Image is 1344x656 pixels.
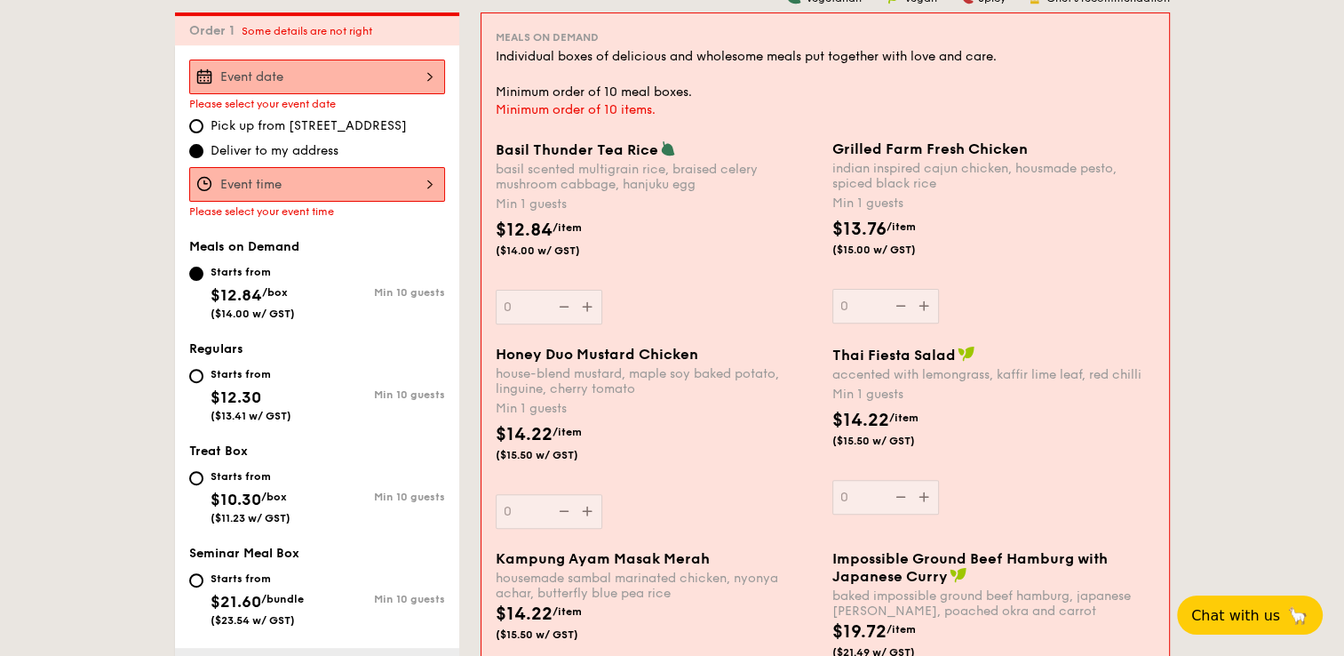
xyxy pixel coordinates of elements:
span: Treat Box [189,444,248,459]
input: Event date [189,60,445,94]
span: ($23.54 w/ GST) [211,614,295,627]
input: Starts from$12.30($13.41 w/ GST)Min 10 guests [189,369,203,383]
span: Order 1 [189,23,242,38]
img: icon-vegetarian.fe4039eb.svg [660,140,676,156]
span: /item [553,426,582,438]
span: Chat with us [1191,607,1280,624]
input: Starts from$10.30/box($11.23 w/ GST)Min 10 guests [189,471,203,485]
span: $10.30 [211,490,261,509]
span: $19.72 [832,621,887,643]
span: $12.84 [211,285,262,305]
div: Min 1 guests [832,386,1155,404]
span: /item [887,220,916,233]
span: ($15.50 w/ GST) [832,434,953,448]
div: Starts from [211,367,291,381]
span: ($15.00 w/ GST) [832,243,953,257]
input: Pick up from [STREET_ADDRESS] [189,119,203,133]
span: Meals on Demand [496,31,599,44]
span: Impossible Ground Beef Hamburg with Japanese Curry [832,550,1108,585]
span: Seminar Meal Box [189,546,299,561]
img: icon-vegan.f8ff3823.svg [958,346,975,362]
span: Deliver to my address [211,142,338,160]
span: ($14.00 w/ GST) [211,308,295,320]
div: Min 10 guests [317,593,445,605]
span: /box [262,286,288,299]
input: Deliver to my address [189,144,203,158]
input: Starts from$12.84/box($14.00 w/ GST)Min 10 guests [189,267,203,281]
span: $14.22 [496,424,553,445]
span: $14.22 [832,410,889,431]
span: 🦙 [1287,605,1308,626]
span: /item [553,221,582,234]
div: basil scented multigrain rice, braised celery mushroom cabbage, hanjuku egg [496,162,818,192]
span: /item [889,412,919,424]
div: baked impossible ground beef hamburg, japanese [PERSON_NAME], poached okra and carrot [832,588,1155,619]
div: Starts from [211,469,290,484]
span: $14.22 [496,604,553,625]
div: Please select your event date [189,98,445,110]
div: Min 1 guests [832,195,1155,212]
div: Individual boxes of delicious and wholesome meals put together with love and care. Minimum order ... [496,48,1155,101]
div: Min 10 guests [317,286,445,299]
span: Regulars [189,341,243,356]
span: /box [261,491,287,503]
span: ($13.41 w/ GST) [211,410,291,422]
span: Some details are not right [242,25,372,37]
input: Event time [189,167,445,202]
div: accented with lemongrass, kaffir lime leaf, red chilli [832,367,1155,382]
div: Minimum order of 10 items. [496,101,1155,119]
div: house-blend mustard, maple soy baked potato, linguine, cherry tomato [496,366,818,396]
span: Please select your event time [189,205,334,218]
span: Grilled Farm Fresh Chicken [832,140,1028,157]
span: $13.76 [832,219,887,240]
span: $21.60 [211,592,261,612]
div: Min 10 guests [317,388,445,401]
input: Starts from$21.60/bundle($23.54 w/ GST)Min 10 guests [189,573,203,588]
div: housemade sambal marinated chicken, nyonya achar, butterfly blue pea rice [496,571,818,601]
div: Min 1 guests [496,196,818,213]
span: $12.30 [211,388,261,407]
span: Honey Duo Mustard Chicken [496,346,698,363]
span: /item [887,623,916,636]
span: ($14.00 w/ GST) [496,244,616,258]
span: ($15.50 w/ GST) [496,628,616,642]
span: Kampung Ayam Masak Merah [496,550,710,567]
span: Pick up from [STREET_ADDRESS] [211,117,407,135]
button: Chat with us🦙 [1177,596,1323,635]
span: ($11.23 w/ GST) [211,512,290,524]
div: indian inspired cajun chicken, housmade pesto, spiced black rice [832,161,1155,191]
div: Min 10 guests [317,491,445,503]
span: Meals on Demand [189,239,299,254]
span: /item [553,605,582,618]
img: icon-vegan.f8ff3823.svg [950,567,967,583]
span: $12.84 [496,220,553,241]
div: Starts from [211,572,304,586]
span: Basil Thunder Tea Rice [496,141,658,158]
span: Thai Fiesta Salad [832,347,956,364]
div: Min 1 guests [496,400,818,418]
div: Starts from [211,265,295,279]
span: ($15.50 w/ GST) [496,448,616,462]
span: /bundle [261,593,304,605]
